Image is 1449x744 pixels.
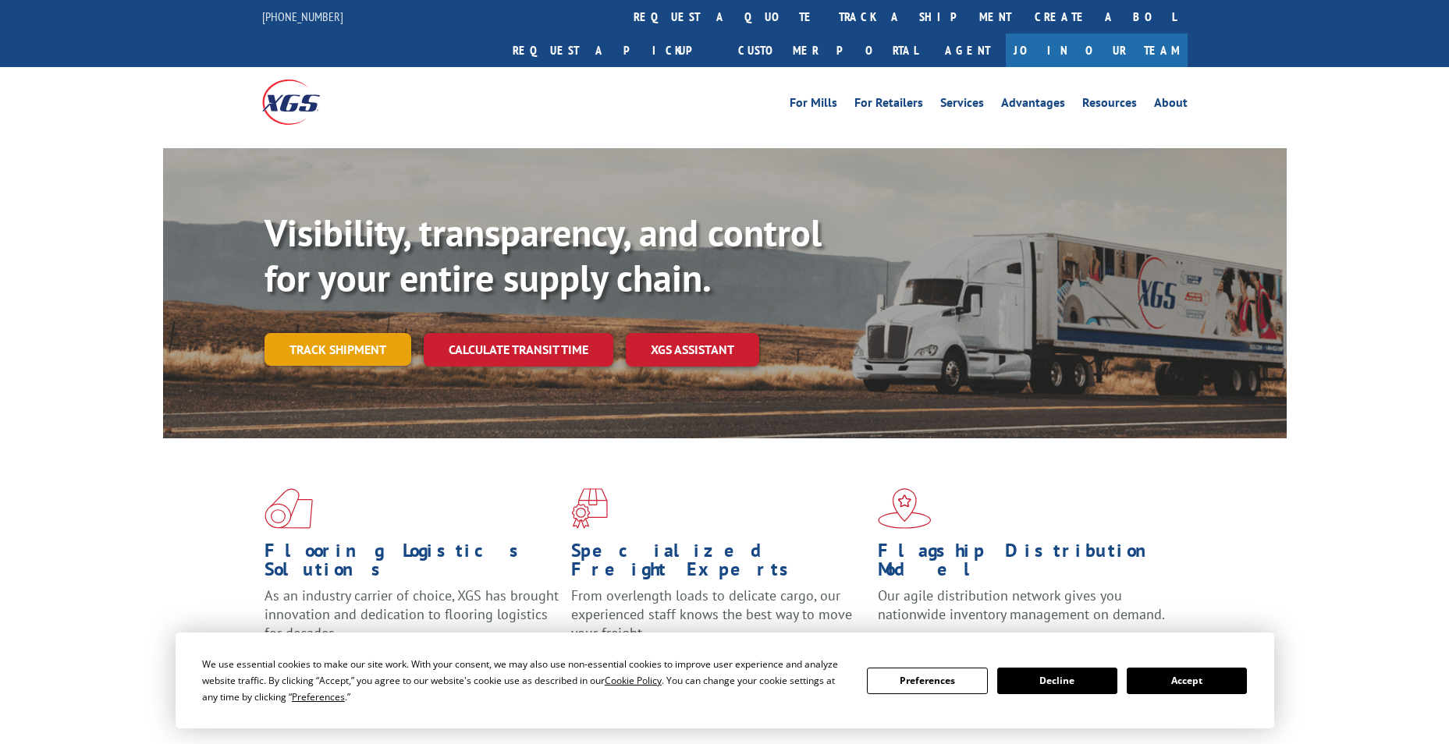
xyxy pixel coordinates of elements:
[571,586,866,656] p: From overlength loads to delicate cargo, our experienced staff knows the best way to move your fr...
[1082,97,1137,114] a: Resources
[424,333,613,367] a: Calculate transit time
[176,632,1274,728] div: Cookie Consent Prompt
[940,97,984,114] a: Services
[1127,668,1247,694] button: Accept
[265,586,559,642] span: As an industry carrier of choice, XGS has brought innovation and dedication to flooring logistics...
[571,488,608,529] img: xgs-icon-focused-on-flooring-red
[929,34,1006,67] a: Agent
[292,690,345,703] span: Preferences
[501,34,726,67] a: Request a pickup
[1006,34,1188,67] a: Join Our Team
[878,541,1173,586] h1: Flagship Distribution Model
[571,541,866,586] h1: Specialized Freight Experts
[997,668,1117,694] button: Decline
[726,34,929,67] a: Customer Portal
[1154,97,1188,114] a: About
[265,488,313,529] img: xgs-icon-total-supply-chain-intelligence-red
[202,656,848,705] div: We use essential cookies to make our site work. With your consent, we may also use non-essential ...
[867,668,987,694] button: Preferences
[265,541,559,586] h1: Flooring Logistics Solutions
[878,586,1165,623] span: Our agile distribution network gives you nationwide inventory management on demand.
[1001,97,1065,114] a: Advantages
[626,333,759,367] a: XGS ASSISTANT
[262,9,343,24] a: [PHONE_NUMBER]
[790,97,837,114] a: For Mills
[265,333,411,366] a: Track shipment
[854,97,923,114] a: For Retailers
[265,208,822,302] b: Visibility, transparency, and control for your entire supply chain.
[878,488,932,529] img: xgs-icon-flagship-distribution-model-red
[605,674,662,687] span: Cookie Policy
